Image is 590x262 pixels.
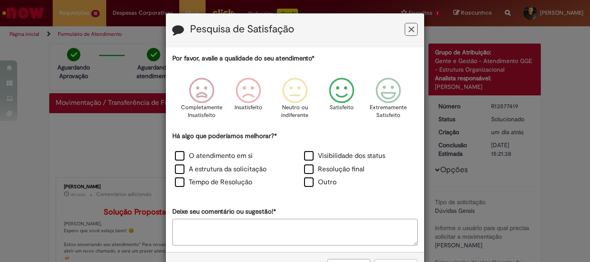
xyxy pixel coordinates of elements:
[370,104,407,120] p: Extremamente Satisfeito
[175,177,252,187] label: Tempo de Resolução
[304,164,365,174] label: Resolução final
[172,132,418,190] div: Há algo que poderíamos melhorar?*
[172,54,314,63] label: Por favor, avalie a qualidade do seu atendimento*
[175,151,253,161] label: O atendimento em si
[366,71,410,130] div: Extremamente Satisfeito
[179,71,223,130] div: Completamente Insatisfeito
[172,207,276,216] label: Deixe seu comentário ou sugestão!*
[304,151,385,161] label: Visibilidade dos status
[330,104,354,112] p: Satisfeito
[181,104,222,120] p: Completamente Insatisfeito
[235,104,262,112] p: Insatisfeito
[320,71,364,130] div: Satisfeito
[190,24,294,35] label: Pesquisa de Satisfação
[273,71,317,130] div: Neutro ou indiferente
[279,104,311,120] p: Neutro ou indiferente
[304,177,336,187] label: Outro
[226,71,270,130] div: Insatisfeito
[175,164,266,174] label: A estrutura da solicitação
